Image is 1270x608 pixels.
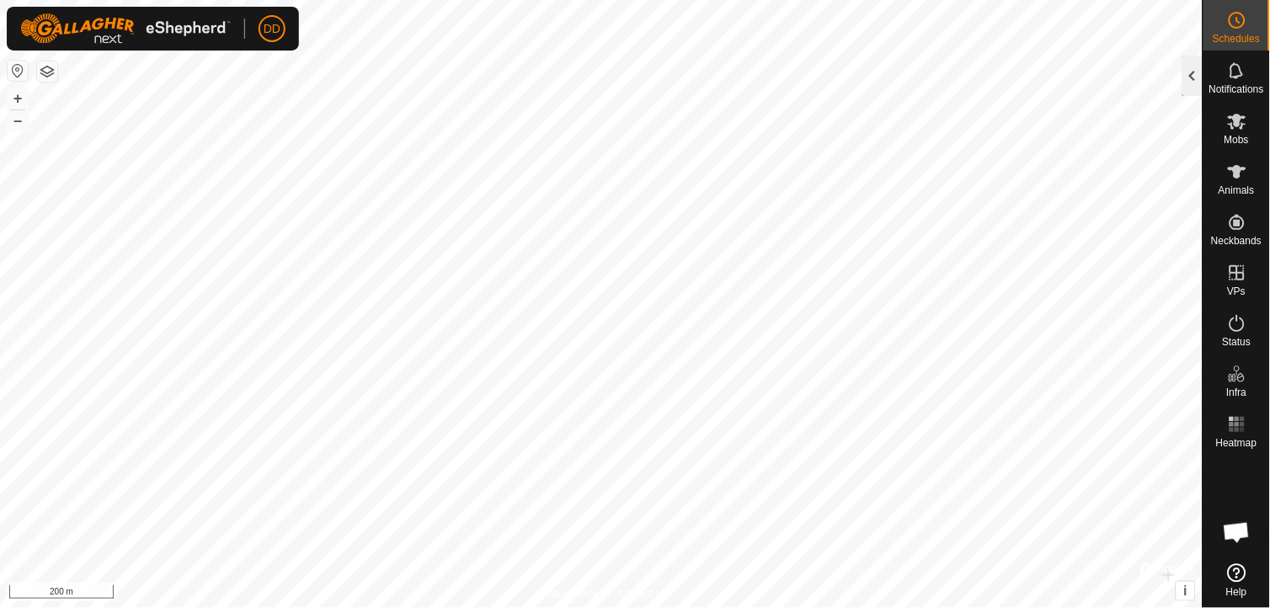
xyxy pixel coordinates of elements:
span: Notifications [1209,84,1264,94]
span: Mobs [1225,135,1249,145]
span: i [1184,584,1187,598]
button: Reset Map [8,61,28,81]
div: Open chat [1212,507,1262,557]
span: Animals [1219,185,1255,195]
span: Schedules [1213,34,1260,44]
button: – [8,110,28,131]
span: Status [1222,337,1251,347]
button: + [8,88,28,109]
span: Heatmap [1216,438,1257,448]
span: Infra [1226,387,1246,397]
a: Privacy Policy [535,586,598,601]
a: Contact Us [618,586,668,601]
button: i [1177,582,1195,600]
span: DD [264,20,280,38]
span: Neckbands [1211,236,1262,246]
img: Gallagher Logo [20,13,231,44]
span: Help [1226,587,1247,597]
span: VPs [1227,286,1246,296]
a: Help [1203,557,1270,604]
button: Map Layers [37,61,57,82]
